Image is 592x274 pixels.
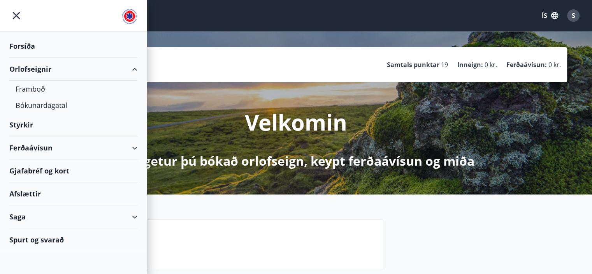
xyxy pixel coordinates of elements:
span: 0 kr. [485,60,497,69]
div: Gjafabréf og kort [9,159,137,182]
p: Næstu helgi [83,239,377,253]
button: S [564,6,583,25]
span: 0 kr. [548,60,561,69]
button: menu [9,9,23,23]
div: Styrkir [9,113,137,136]
span: 19 [441,60,448,69]
button: ÍS [538,9,562,23]
div: Afslættir [9,182,137,205]
span: S [572,11,575,20]
div: Orlofseignir [9,58,137,81]
p: Samtals punktar [387,60,439,69]
p: Hér getur þú bókað orlofseign, keypt ferðaávísun og miða [118,152,474,170]
div: Bókunardagatal [16,97,131,113]
div: Ferðaávísun [9,136,137,159]
img: union_logo [122,9,137,24]
div: Spurt og svarað [9,228,137,251]
p: Velkomin [245,107,347,137]
div: Saga [9,205,137,228]
p: Ferðaávísun : [506,60,547,69]
div: Framboð [16,81,131,97]
p: Inneign : [457,60,483,69]
div: Forsíða [9,35,137,58]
